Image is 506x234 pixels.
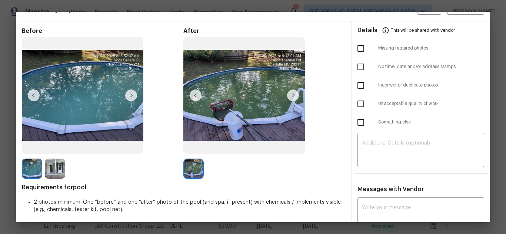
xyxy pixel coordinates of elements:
[34,199,345,213] li: 2 photos minimum: One “before” and one “after” photo of the pool (and spa, if present) with chemi...
[352,95,490,113] div: Unacceptable quality of work
[378,119,484,125] span: Something else
[357,21,377,39] span: Details
[378,82,484,88] span: Incorrect or duplicate photos
[28,89,40,101] img: left-chevron-button-url
[378,101,484,107] span: Unacceptable quality of work
[378,45,484,51] span: Missing required photos
[378,64,484,70] span: No time, date and/or address stamps
[391,21,455,39] span: This will be shared with vendor
[125,89,137,101] img: right-chevron-button-url
[22,27,183,35] span: Before
[357,186,424,192] span: Messages with Vendor
[352,58,490,76] div: No time, date and/or address stamps
[352,39,490,58] div: Missing required photos
[190,89,202,101] img: left-chevron-button-url
[352,76,490,95] div: Incorrect or duplicate photos
[183,27,345,35] span: After
[352,113,490,132] div: Something else
[22,184,345,191] span: Requirements for pool
[287,89,299,101] img: right-chevron-button-url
